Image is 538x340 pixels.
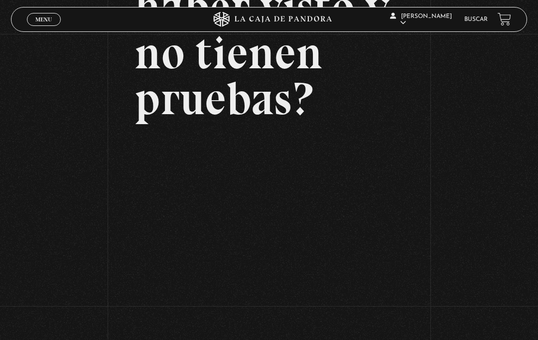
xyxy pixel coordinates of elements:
a: Buscar [464,16,488,22]
iframe: Dailymotion video player – Que juras haber visto y no tienes pruebas (98) [134,137,403,288]
span: Menu [35,16,52,22]
span: Cerrar [32,24,56,31]
a: View your shopping cart [498,12,511,26]
span: [PERSON_NAME] [390,13,452,26]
